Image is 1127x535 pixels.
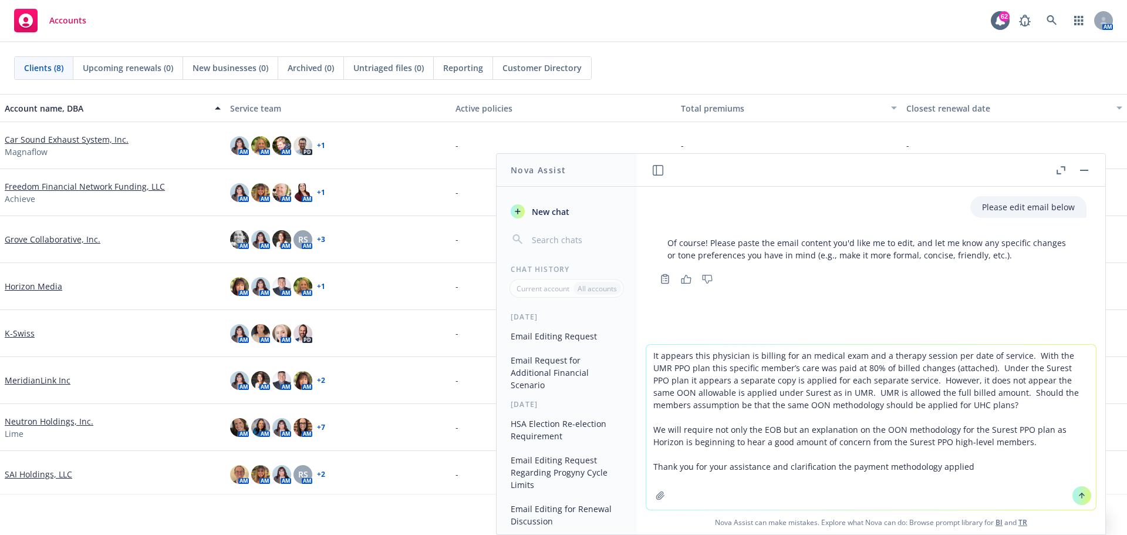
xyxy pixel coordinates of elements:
img: photo [293,371,312,390]
span: - [455,374,458,386]
img: photo [230,324,249,343]
a: Switch app [1067,9,1091,32]
a: + 1 [317,189,325,196]
span: Achieve [5,193,35,205]
img: photo [272,277,291,296]
button: Thumbs down [698,271,717,287]
button: New chat [506,201,627,222]
div: 62 [999,11,1010,22]
a: SAI Holdings, LLC [5,468,72,480]
button: Closest renewal date [902,94,1127,122]
img: photo [272,418,291,437]
img: photo [272,371,291,390]
img: photo [251,183,270,202]
button: Email Editing Request Regarding Progyny Cycle Limits [506,450,627,494]
img: photo [293,324,312,343]
svg: Copy to clipboard [660,274,670,284]
span: New businesses (0) [193,62,268,74]
img: photo [230,136,249,155]
a: + 2 [317,377,325,384]
span: Reporting [443,62,483,74]
img: photo [293,183,312,202]
a: + 1 [317,283,325,290]
button: Active policies [451,94,676,122]
img: photo [293,418,312,437]
img: photo [272,183,291,202]
div: Chat History [497,264,637,274]
span: - [455,186,458,198]
img: photo [272,324,291,343]
span: Magnaflow [5,146,48,158]
img: photo [230,465,249,484]
a: MeridianLink Inc [5,374,70,386]
div: Closest renewal date [906,102,1109,115]
img: photo [230,277,249,296]
span: RS [298,233,308,245]
img: photo [251,418,270,437]
span: Customer Directory [502,62,582,74]
img: photo [230,230,249,249]
a: Search [1040,9,1064,32]
a: + 2 [317,471,325,478]
a: + 3 [317,236,325,243]
img: photo [251,230,270,249]
span: Archived (0) [288,62,334,74]
div: [DATE] [497,312,637,322]
img: photo [272,136,291,155]
a: Car Sound Exhaust System, Inc. [5,133,129,146]
img: photo [272,465,291,484]
span: Lime [5,428,23,440]
div: Service team [230,102,446,115]
input: Search chats [529,231,623,248]
a: Horizon Media [5,280,62,292]
img: photo [251,371,270,390]
span: - [455,421,458,433]
a: Accounts [9,4,91,37]
a: BI [996,517,1003,527]
span: - [455,233,458,245]
img: photo [251,465,270,484]
div: [DATE] [497,399,637,409]
div: Active policies [455,102,672,115]
a: Report a Bug [1013,9,1037,32]
img: photo [293,277,312,296]
img: photo [230,371,249,390]
img: photo [251,136,270,155]
a: Grove Collaborative, Inc. [5,233,100,245]
img: photo [293,136,312,155]
a: K-Swiss [5,327,35,339]
span: - [681,139,684,152]
h1: Nova Assist [511,164,566,176]
a: Freedom Financial Network Funding, LLC [5,180,165,193]
img: photo [230,418,249,437]
button: HSA Election Re-election Requirement [506,414,627,446]
span: Upcoming renewals (0) [83,62,173,74]
button: Total premiums [676,94,902,122]
span: Clients (8) [24,62,63,74]
textarea: It appears this physician is billing for an medical exam and a therapy session per date of servic... [646,345,1096,510]
img: photo [230,183,249,202]
a: + 7 [317,424,325,431]
button: Email Editing for Renewal Discussion [506,499,627,531]
span: RS [298,468,308,480]
span: - [906,139,909,152]
div: Account name, DBA [5,102,208,115]
p: Of course! Please paste the email content you'd like me to edit, and let me know any specific cha... [667,237,1075,261]
img: photo [272,230,291,249]
a: TR [1018,517,1027,527]
span: - [455,139,458,152]
p: Current account [517,284,569,294]
button: Email Request for Additional Financial Scenario [506,351,627,395]
span: Accounts [49,16,86,25]
button: Email Editing Request [506,327,627,346]
span: Nova Assist can make mistakes. Explore what Nova can do: Browse prompt library for and [642,510,1101,534]
span: Untriaged files (0) [353,62,424,74]
span: - [455,327,458,339]
span: New chat [529,206,569,218]
p: Please edit email below [982,201,1075,213]
a: Neutron Holdings, Inc. [5,415,93,428]
p: All accounts [578,284,617,294]
img: photo [251,277,270,296]
img: photo [251,324,270,343]
button: Service team [225,94,451,122]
